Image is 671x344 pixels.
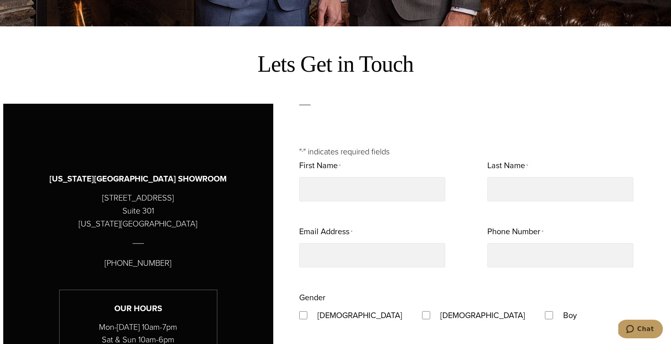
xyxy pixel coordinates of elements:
[3,51,668,78] h2: Lets Get in Touch
[79,191,197,230] p: [STREET_ADDRESS] Suite 301 [US_STATE][GEOGRAPHIC_DATA]
[60,302,217,315] h3: Our Hours
[299,290,326,305] legend: Gender
[487,158,528,174] label: Last Name
[487,224,543,240] label: Phone Number
[299,145,668,158] p: " " indicates required fields
[432,308,533,323] label: [DEMOGRAPHIC_DATA]
[49,173,227,185] h3: [US_STATE][GEOGRAPHIC_DATA] SHOWROOM
[309,308,410,323] label: [DEMOGRAPHIC_DATA]
[555,308,585,323] label: Boy
[299,158,341,174] label: First Name
[618,320,663,340] iframe: Opens a widget where you can chat to one of our agents
[299,224,352,240] label: Email Address
[105,256,172,269] p: [PHONE_NUMBER]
